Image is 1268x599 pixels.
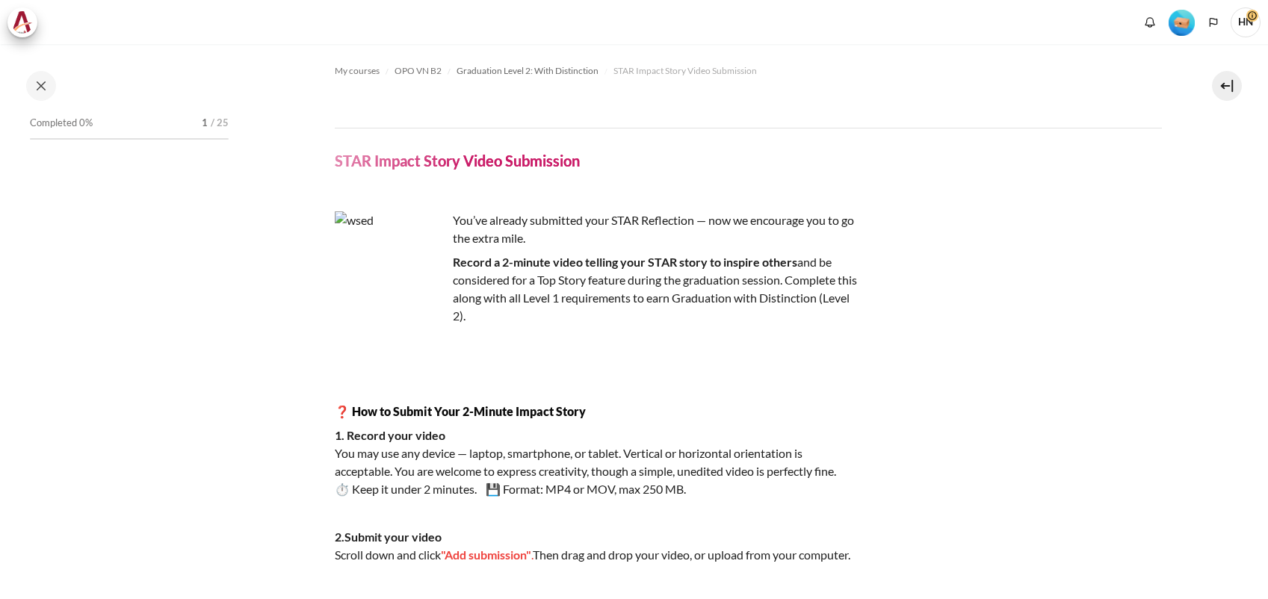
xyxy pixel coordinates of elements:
[30,116,93,131] span: Completed 0%
[441,547,531,562] span: "Add submission"
[335,64,380,78] span: My courses
[1163,8,1201,36] a: Level #1
[335,211,447,323] img: wsed
[7,7,45,37] a: Architeck Architeck
[335,253,858,325] p: and be considered for a Top Story feature during the graduation session. Complete this along with...
[531,547,533,562] span: .
[453,255,797,269] strong: Record a 2-minute video telling your STAR story to inspire others
[335,211,858,247] p: You’ve already submitted your STAR Reflection — now we encourage you to go the extra mile.
[457,64,599,78] span: Graduation Level 2: With Distinction
[457,62,599,80] a: Graduation Level 2: With Distinction
[30,113,229,155] a: Completed 0% 1 / 25
[613,64,757,78] span: STAR Impact Story Video Submission
[1139,11,1161,34] div: Show notification window with no new notifications
[1231,7,1261,37] span: HN
[211,116,229,131] span: / 25
[1202,11,1225,34] button: Languages
[335,530,442,544] strong: 2.Submit your video
[335,528,858,564] p: Scroll down and click Then drag and drop your video, or upload from your computer.
[613,62,757,80] a: STAR Impact Story Video Submission
[395,64,442,78] span: OPO VN B2
[202,116,208,131] span: 1
[335,428,445,442] strong: 1. Record your video
[12,11,33,34] img: Architeck
[335,151,580,170] h4: STAR Impact Story Video Submission
[335,62,380,80] a: My courses
[395,62,442,80] a: OPO VN B2
[1169,10,1195,36] img: Level #1
[335,426,858,498] p: You may use any device — laptop, smartphone, or tablet. Vertical or horizontal orientation is acc...
[1169,8,1195,36] div: Level #1
[335,404,586,418] strong: ❓ How to Submit Your 2-Minute Impact Story
[335,59,1162,83] nav: Navigation bar
[1231,7,1261,37] a: User menu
